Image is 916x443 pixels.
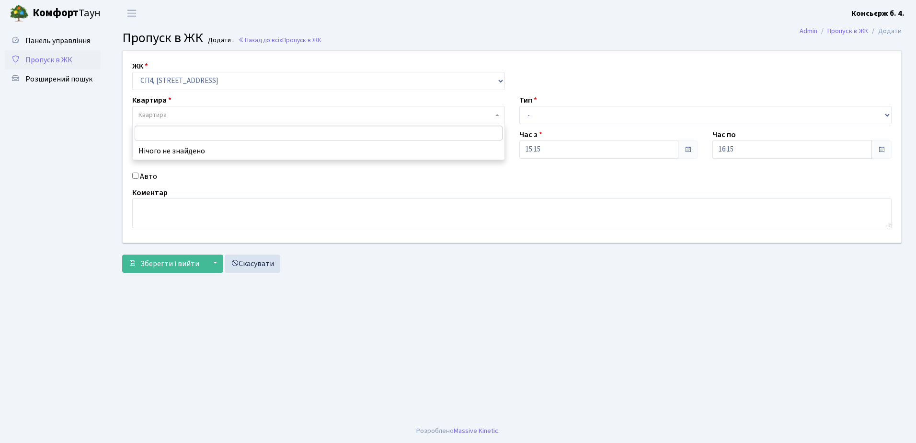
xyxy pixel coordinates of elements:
[5,31,101,50] a: Панель управління
[10,4,29,23] img: logo.png
[206,36,234,45] small: Додати .
[800,26,817,36] a: Admin
[138,110,167,120] span: Квартира
[5,70,101,89] a: Розширений пошук
[25,74,92,84] span: Розширений пошук
[132,187,168,198] label: Коментар
[519,129,542,140] label: Час з
[140,258,199,269] span: Зберегти і вийти
[519,94,537,106] label: Тип
[416,426,500,436] div: Розроблено .
[827,26,868,36] a: Пропуск в ЖК
[133,142,504,160] li: Нічого не знайдено
[282,35,321,45] span: Пропуск в ЖК
[122,28,203,47] span: Пропуск в ЖК
[712,129,736,140] label: Час по
[5,50,101,70] a: Пропуск в ЖК
[33,5,79,21] b: Комфорт
[122,255,206,273] button: Зберегти і вийти
[851,8,905,19] a: Консьєрж б. 4.
[868,26,902,36] li: Додати
[25,35,90,46] span: Панель управління
[454,426,498,436] a: Massive Kinetic
[120,5,144,21] button: Переключити навігацію
[33,5,101,22] span: Таун
[132,94,172,106] label: Квартира
[225,255,280,273] a: Скасувати
[238,35,321,45] a: Назад до всіхПропуск в ЖК
[132,60,148,72] label: ЖК
[25,55,72,65] span: Пропуск в ЖК
[140,171,157,182] label: Авто
[785,21,916,41] nav: breadcrumb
